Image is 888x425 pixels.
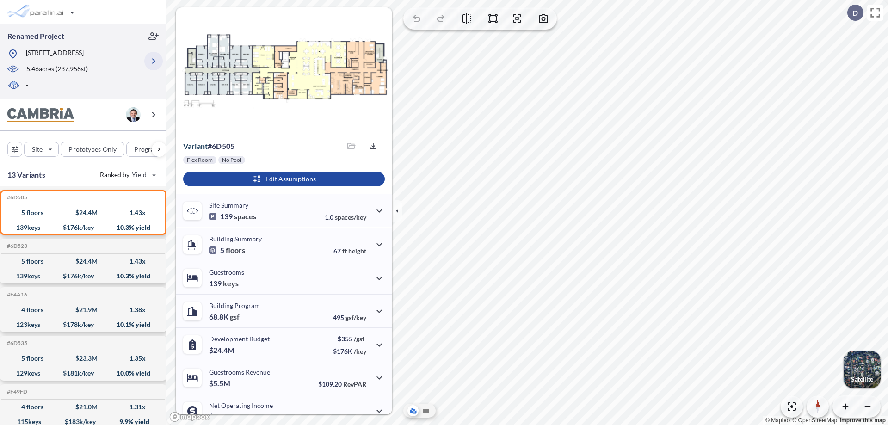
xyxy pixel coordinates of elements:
p: [STREET_ADDRESS] [26,48,84,60]
button: Switcher ImageSatellite [844,351,881,388]
button: Program [126,142,176,157]
a: Mapbox homepage [169,412,210,422]
span: height [348,247,366,255]
span: ft [342,247,347,255]
button: Prototypes Only [61,142,124,157]
p: Development Budget [209,335,270,343]
span: floors [226,246,245,255]
p: $176K [333,347,366,355]
p: - [26,80,28,91]
p: Prototypes Only [68,145,117,154]
p: 45.0% [327,413,366,421]
a: Improve this map [840,417,886,424]
span: RevPAR [343,380,366,388]
span: gsf/key [345,314,366,321]
h5: Click to copy the code [5,194,27,201]
button: Aerial View [407,405,419,416]
h5: Click to copy the code [5,388,27,395]
span: margin [346,413,366,421]
button: Site [24,142,59,157]
p: 495 [333,314,366,321]
p: 13 Variants [7,169,45,180]
p: $355 [333,335,366,343]
button: Edit Assumptions [183,172,385,186]
p: $109.20 [318,380,366,388]
p: Satellite [851,376,873,383]
p: 5.46 acres ( 237,958 sf) [26,64,88,74]
p: No Pool [222,156,241,164]
span: /key [354,347,366,355]
p: Building Summary [209,235,262,243]
p: $5.5M [209,379,232,388]
p: D [852,9,858,17]
p: 67 [333,247,366,255]
img: BrandImage [7,108,74,122]
p: 68.8K [209,312,240,321]
button: Ranked by Yield [92,167,162,182]
h5: Click to copy the code [5,291,27,298]
p: Edit Assumptions [265,174,316,184]
span: spaces/key [335,213,366,221]
img: Switcher Image [844,351,881,388]
a: OpenStreetMap [792,417,837,424]
a: Mapbox [765,417,791,424]
span: spaces [234,212,256,221]
p: Guestrooms [209,268,244,276]
h5: Click to copy the code [5,243,27,249]
p: Guestrooms Revenue [209,368,270,376]
p: $2.5M [209,412,232,421]
p: 139 [209,279,239,288]
p: Renamed Project [7,31,64,41]
p: Flex Room [187,156,213,164]
p: 1.0 [325,213,366,221]
p: $24.4M [209,345,236,355]
p: Site [32,145,43,154]
p: # 6d505 [183,142,234,151]
h5: Click to copy the code [5,340,27,346]
img: user logo [126,107,141,122]
p: Program [134,145,160,154]
p: 139 [209,212,256,221]
p: Building Program [209,302,260,309]
p: Net Operating Income [209,401,273,409]
span: keys [223,279,239,288]
span: Variant [183,142,208,150]
p: Site Summary [209,201,248,209]
p: 5 [209,246,245,255]
span: /gsf [354,335,364,343]
button: Site Plan [420,405,432,416]
span: gsf [230,312,240,321]
span: Yield [132,170,147,179]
